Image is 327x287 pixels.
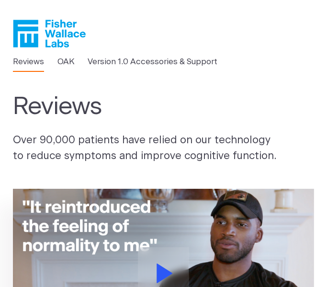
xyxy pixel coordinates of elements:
h1: Reviews [13,93,273,121]
p: Over 90,000 patients have relied on our technology to reduce symptoms and improve cognitive funct... [13,133,314,164]
a: Version 1.0 Accessories & Support [88,56,217,68]
a: Fisher Wallace [13,20,86,47]
a: Reviews [13,56,44,68]
a: OAK [57,56,75,68]
svg: Play [157,264,173,283]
